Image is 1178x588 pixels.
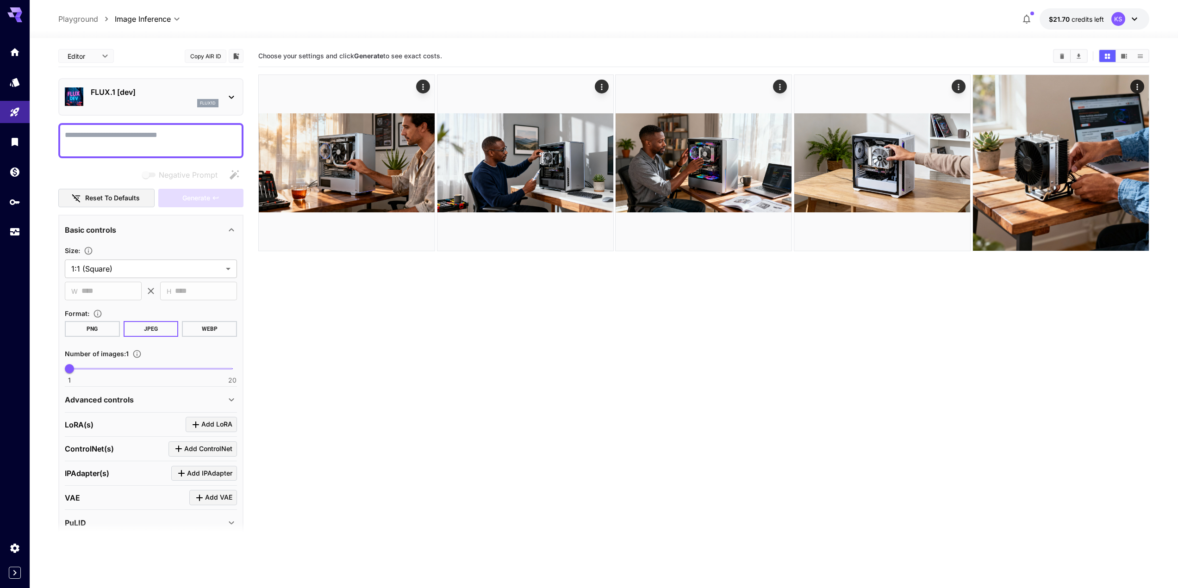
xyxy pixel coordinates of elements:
[171,466,237,481] button: Click to add IPAdapter
[228,376,237,385] span: 20
[205,492,232,503] span: Add VAE
[65,309,89,317] span: Format :
[1099,50,1116,62] button: Show media in grid view
[189,490,237,505] button: Click to add VAE
[1072,15,1104,23] span: credits left
[186,417,237,432] button: Click to add LoRA
[65,219,237,241] div: Basic controls
[68,51,96,61] span: Editor
[167,286,171,297] span: H
[187,468,232,479] span: Add IPAdapter
[58,13,98,25] a: Playground
[65,492,80,503] p: VAE
[973,75,1149,251] img: Z
[65,517,86,528] p: PuLID
[129,349,145,359] button: Specify how many images to generate in a single request. Each image generation will be charged se...
[65,419,93,430] p: LoRA(s)
[1098,49,1149,63] div: Show media in grid viewShow media in video viewShow media in list view
[65,389,237,411] div: Advanced controls
[9,196,20,208] div: API Keys
[71,286,78,297] span: W
[794,75,970,251] img: 2Q==
[259,75,435,251] img: 2Q==
[184,443,232,455] span: Add ControlNet
[9,542,20,554] div: Settings
[9,567,21,579] button: Expand sidebar
[65,512,237,534] div: PuLID
[201,419,232,430] span: Add LoRA
[168,441,237,457] button: Click to add ControlNet
[65,224,116,235] p: Basic controls
[71,263,222,274] span: 1:1 (Square)
[115,13,171,25] span: Image Inference
[1040,8,1149,30] button: $21.7043KS
[200,100,216,106] p: flux1d
[616,75,792,251] img: 2Q==
[58,189,155,208] button: Reset to defaults
[91,87,218,98] p: FLUX.1 [dev]
[9,166,20,178] div: Wallet
[9,136,20,148] div: Library
[80,246,97,255] button: Adjust the dimensions of the generated image by specifying its width and height in pixels, or sel...
[952,80,966,93] div: Actions
[140,169,225,180] span: Negative prompts are not compatible with the selected model.
[354,52,383,60] b: Generate
[1054,50,1070,62] button: Clear All
[1132,50,1148,62] button: Show media in list view
[9,226,20,238] div: Usage
[65,321,120,337] button: PNG
[68,376,71,385] span: 1
[773,80,787,93] div: Actions
[124,321,179,337] button: JPEG
[232,50,240,62] button: Add to library
[1111,12,1125,26] div: KS
[65,443,114,454] p: ControlNet(s)
[416,80,430,93] div: Actions
[65,394,134,405] p: Advanced controls
[65,247,80,254] span: Size :
[58,13,115,25] nav: breadcrumb
[65,350,129,358] span: Number of images : 1
[1049,15,1072,23] span: $21.70
[1116,50,1132,62] button: Show media in video view
[65,83,237,111] div: FLUX.1 [dev]flux1d
[258,52,442,60] span: Choose your settings and click to see exact costs.
[1053,49,1088,63] div: Clear AllDownload All
[1049,14,1104,24] div: $21.7043
[65,468,109,479] p: IPAdapter(s)
[595,80,609,93] div: Actions
[185,50,226,63] button: Copy AIR ID
[9,76,20,88] div: Models
[182,321,237,337] button: WEBP
[437,75,613,251] img: 9k=
[1071,50,1087,62] button: Download All
[159,169,218,180] span: Negative Prompt
[9,46,20,58] div: Home
[9,106,20,118] div: Playground
[1130,80,1144,93] div: Actions
[89,309,106,318] button: Choose the file format for the output image.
